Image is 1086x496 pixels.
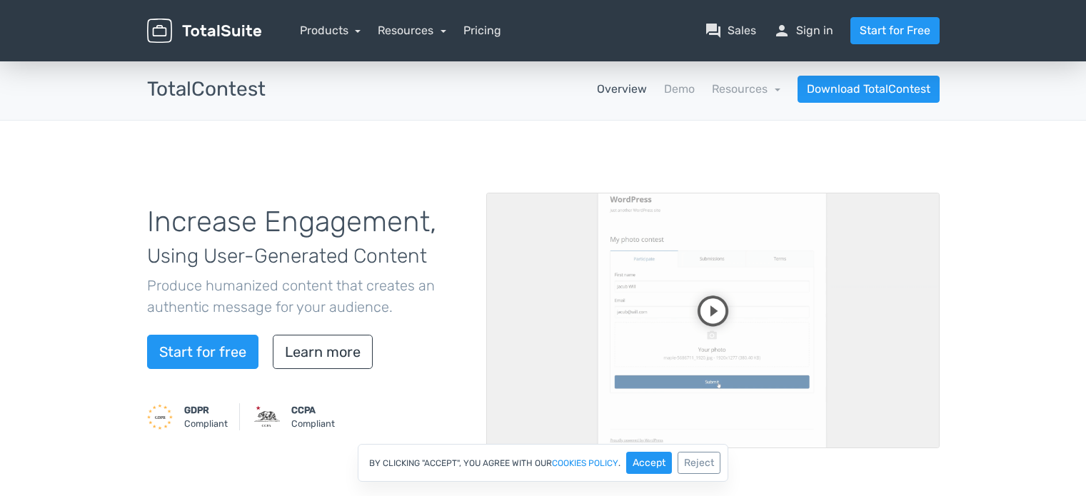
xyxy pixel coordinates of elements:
[773,22,833,39] a: personSign in
[678,452,720,474] button: Reject
[626,452,672,474] button: Accept
[850,17,940,44] a: Start for Free
[273,335,373,369] a: Learn more
[712,82,780,96] a: Resources
[300,24,361,37] a: Products
[463,22,501,39] a: Pricing
[147,79,266,101] h3: TotalContest
[184,403,228,430] small: Compliant
[254,404,280,430] img: CCPA
[552,459,618,467] a: cookies policy
[184,405,209,415] strong: GDPR
[147,275,465,318] p: Produce humanized content that creates an authentic message for your audience.
[798,76,940,103] a: Download TotalContest
[291,405,316,415] strong: CCPA
[358,444,728,482] div: By clicking "Accept", you agree with our .
[147,244,427,268] span: Using User-Generated Content
[597,81,647,98] a: Overview
[147,404,173,430] img: GDPR
[773,22,790,39] span: person
[147,19,261,44] img: TotalSuite for WordPress
[147,206,465,269] h1: Increase Engagement,
[147,335,258,369] a: Start for free
[705,22,756,39] a: question_answerSales
[378,24,446,37] a: Resources
[291,403,335,430] small: Compliant
[664,81,695,98] a: Demo
[705,22,722,39] span: question_answer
